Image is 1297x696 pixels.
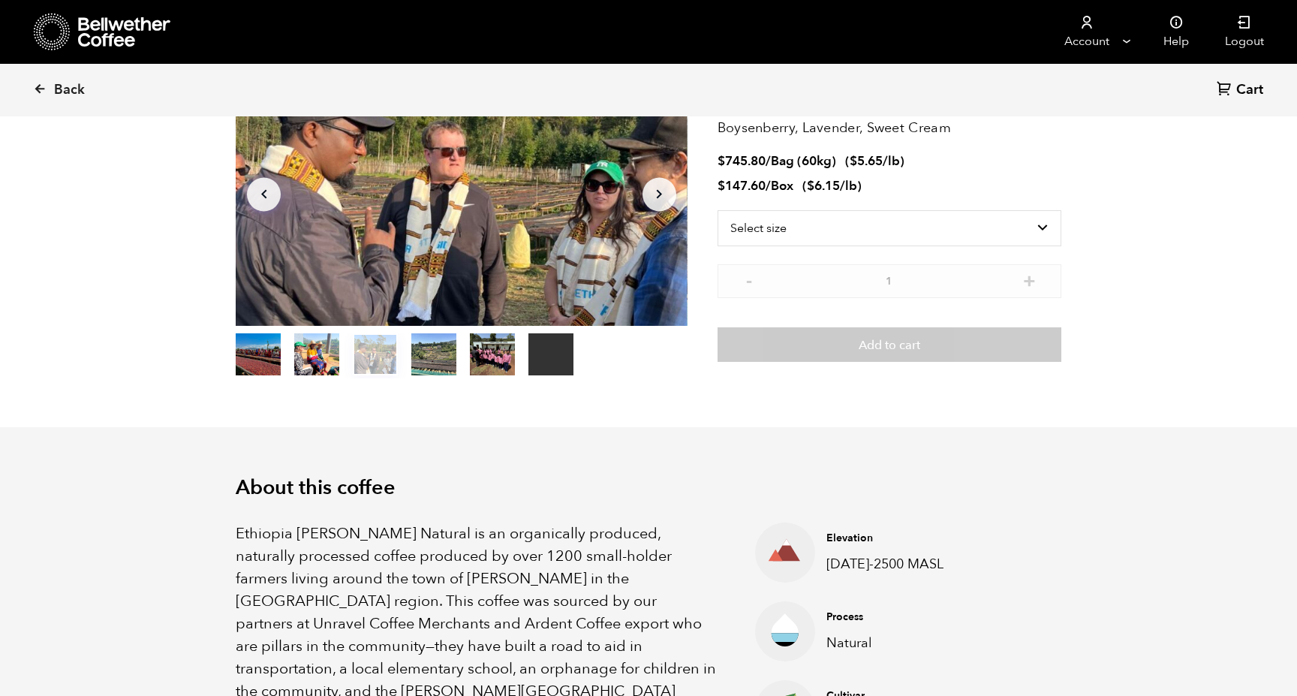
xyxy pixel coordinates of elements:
[807,177,814,194] span: $
[718,152,766,170] bdi: 745.80
[766,177,771,194] span: /
[850,152,883,170] bdi: 5.65
[845,152,904,170] span: ( )
[718,177,725,194] span: $
[771,152,836,170] span: Bag (60kg)
[718,327,1061,362] button: Add to cart
[840,177,857,194] span: /lb
[718,118,1061,138] p: Boysenberry, Lavender, Sweet Cream
[236,476,1061,500] h2: About this coffee
[807,177,840,194] bdi: 6.15
[718,152,725,170] span: $
[850,152,857,170] span: $
[766,152,771,170] span: /
[718,177,766,194] bdi: 147.60
[826,633,994,653] p: Natural
[771,177,793,194] span: Box
[54,81,85,99] span: Back
[826,610,994,625] h4: Process
[883,152,900,170] span: /lb
[826,554,994,574] p: [DATE]-2500 MASL
[1020,272,1039,287] button: +
[1217,80,1267,101] a: Cart
[1236,81,1263,99] span: Cart
[826,531,994,546] h4: Elevation
[528,333,573,375] video: Your browser does not support the video tag.
[802,177,862,194] span: ( )
[740,272,759,287] button: -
